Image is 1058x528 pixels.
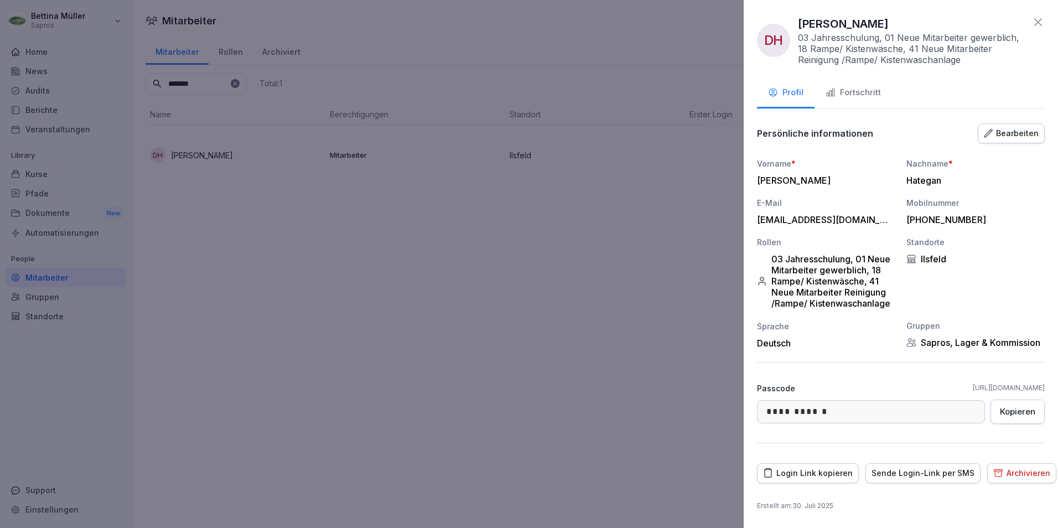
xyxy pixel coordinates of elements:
div: Bearbeiten [984,127,1039,139]
div: Sapros, Lager & Kommission [906,337,1045,348]
div: Standorte [906,236,1045,248]
button: Fortschritt [815,79,892,108]
div: Archivieren [993,467,1050,479]
div: [EMAIL_ADDRESS][DOMAIN_NAME] [757,214,890,225]
button: Archivieren [987,463,1056,483]
p: [PERSON_NAME] [798,15,889,32]
div: Deutsch [757,338,895,349]
p: Persönliche informationen [757,128,873,139]
button: Bearbeiten [978,123,1045,143]
a: [URL][DOMAIN_NAME] [973,383,1045,393]
button: Kopieren [990,400,1045,424]
button: Sende Login-Link per SMS [865,463,981,483]
p: 03 Jahresschulung, 01 Neue Mitarbeiter gewerblich, 18 Rampe/ Kistenwäsche, 41 Neue Mitarbeiter Re... [798,32,1026,65]
div: DH [757,24,790,57]
div: Kopieren [1000,406,1035,418]
div: Rollen [757,236,895,248]
div: Sprache [757,320,895,332]
div: Sende Login-Link per SMS [872,467,974,479]
div: [PHONE_NUMBER] [906,214,1039,225]
div: Fortschritt [826,86,881,99]
div: Gruppen [906,320,1045,332]
button: Profil [757,79,815,108]
button: Login Link kopieren [757,463,859,483]
div: Vorname [757,158,895,169]
div: Mobilnummer [906,197,1045,209]
div: Ilsfeld [906,253,1045,265]
div: Nachname [906,158,1045,169]
p: Passcode [757,382,795,394]
div: Hategan [906,175,1039,186]
p: Erstellt am : 30. Juli 2025 [757,501,1045,511]
div: [PERSON_NAME] [757,175,890,186]
div: 03 Jahresschulung, 01 Neue Mitarbeiter gewerblich, 18 Rampe/ Kistenwäsche, 41 Neue Mitarbeiter Re... [757,253,895,309]
div: Login Link kopieren [763,467,853,479]
div: Profil [768,86,803,99]
div: E-Mail [757,197,895,209]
